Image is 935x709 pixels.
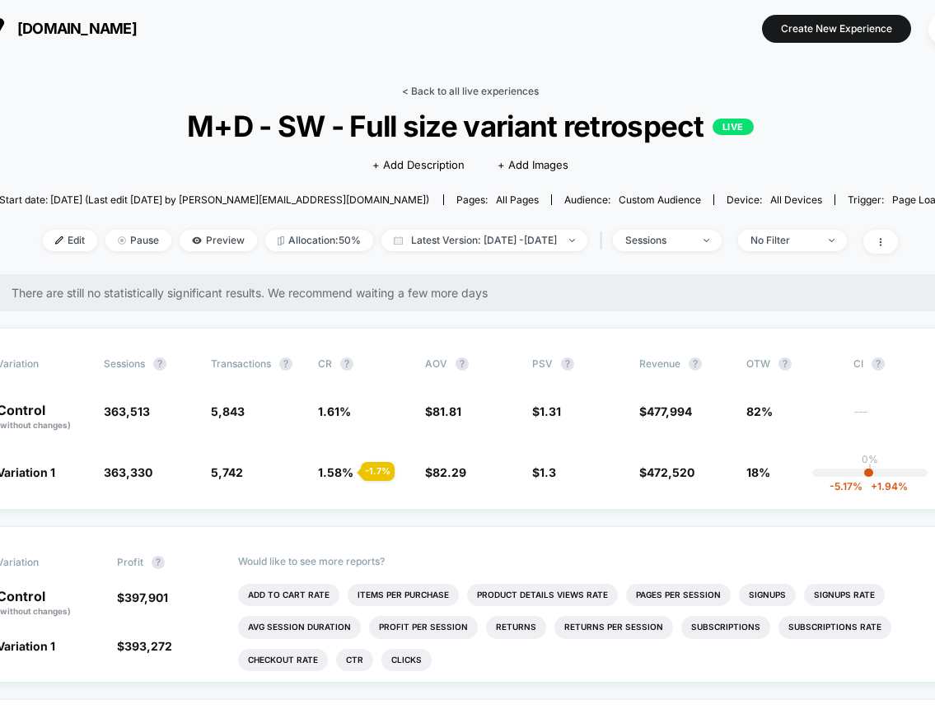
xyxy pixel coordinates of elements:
[432,465,466,479] span: 82.29
[456,357,469,371] button: ?
[425,358,447,370] span: AOV
[704,239,709,242] img: end
[17,21,137,38] span: [DOMAIN_NAME]
[402,85,539,97] a: < Back to all live experiences
[104,358,145,370] span: Sessions
[496,194,539,206] span: all pages
[762,15,911,43] button: Create New Experience
[180,230,257,251] span: Preview
[43,230,97,251] span: Edit
[456,194,539,206] div: Pages:
[863,481,908,492] span: 1.94 %
[619,194,701,206] span: Custom Audience
[124,639,172,653] span: 393,272
[746,465,770,479] span: 18%
[318,465,353,479] span: 1.58 %
[681,616,770,639] li: Subscriptions
[532,404,561,418] span: $
[778,616,891,639] li: Subscriptions Rate
[862,454,878,465] p: 0%
[152,556,165,569] button: ?
[647,404,692,418] span: 477,994
[104,465,152,479] span: 363,330
[554,616,673,639] li: Returns Per Session
[348,584,459,607] li: Items Per Purchase
[432,404,461,418] span: 81.81
[639,358,680,370] span: Revenue
[318,358,332,370] span: CR
[265,230,373,251] span: Allocation: 50%
[739,584,796,607] li: Signups
[124,590,168,604] span: 397,901
[117,557,143,568] span: Profit
[118,236,126,245] img: end
[868,464,872,476] p: |
[626,584,731,607] li: Pages Per Session
[46,110,895,142] span: M+D - SW - Full size variant retrospect
[713,119,754,136] p: LIVE
[486,616,546,639] li: Returns
[117,639,172,653] span: $
[829,239,834,242] img: end
[689,357,702,371] button: ?
[467,584,618,607] li: Product Details Views Rate
[746,404,773,418] span: 82%
[211,404,245,418] span: 5,843
[361,462,395,481] div: - 1.7 %
[278,236,284,245] img: rebalance
[569,239,575,242] img: end
[238,584,339,607] li: Add To Cart Rate
[336,649,373,672] li: Ctr
[625,235,691,246] div: sessions
[369,616,478,639] li: Profit Per Session
[104,404,150,418] span: 363,513
[830,481,863,492] span: -5.17 %
[381,230,587,251] span: Latest Version: [DATE] - [DATE]
[425,404,461,418] span: $
[713,194,834,206] span: Device:
[540,404,561,418] span: 1.31
[532,358,553,370] span: PSV
[778,357,792,371] button: ?
[746,357,837,371] span: OTW
[340,357,353,371] button: ?
[153,357,166,371] button: ?
[425,465,466,479] span: $
[498,159,568,171] span: + Add Images
[770,194,822,206] span: all devices
[804,584,885,607] li: Signups Rate
[596,231,613,251] span: |
[279,357,292,371] button: ?
[540,465,556,479] span: 1.3
[639,404,692,418] span: $
[639,465,694,479] span: $
[381,649,432,672] li: Clicks
[872,357,885,371] button: ?
[561,357,574,371] button: ?
[564,194,701,206] div: Audience:
[318,404,351,418] span: 1.61 %
[211,358,271,370] span: Transactions
[105,230,171,251] span: Pause
[647,465,694,479] span: 472,520
[117,590,168,604] span: $
[750,235,816,246] div: No Filter
[532,465,556,479] span: $
[238,649,328,672] li: Checkout Rate
[211,465,243,479] span: 5,742
[55,236,63,245] img: edit
[372,157,465,174] span: + Add Description
[238,616,361,639] li: Avg Session Duration
[871,480,877,492] span: +
[394,236,403,245] img: calendar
